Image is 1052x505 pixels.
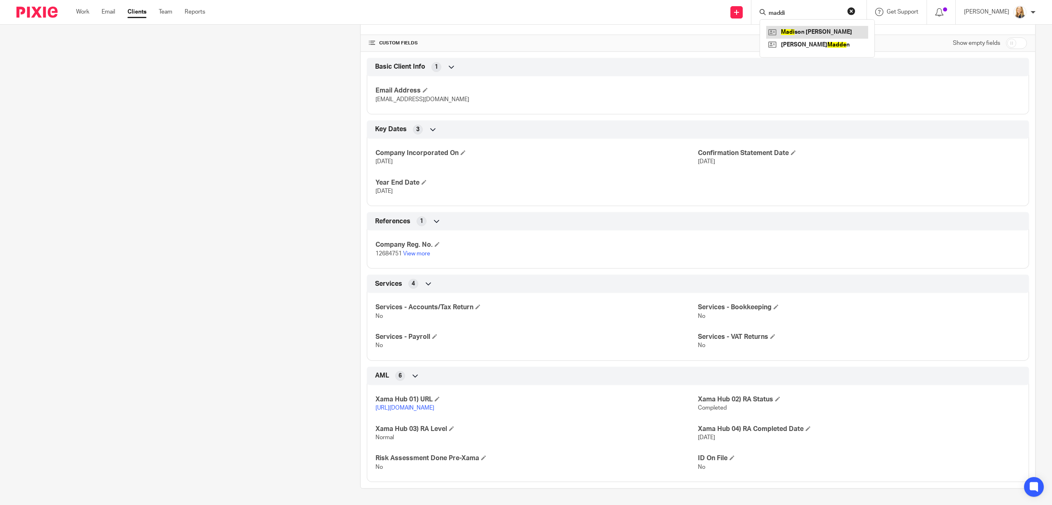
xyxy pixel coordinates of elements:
a: Team [159,8,172,16]
span: 4 [412,280,415,288]
a: Email [102,8,115,16]
h4: Company Incorporated On [375,149,698,158]
h4: Services - VAT Returns [698,333,1020,341]
h4: Year End Date [375,178,698,187]
img: Headshot%20White%20Background.jpg [1013,6,1027,19]
span: [DATE] [698,435,715,440]
span: [DATE] [698,159,715,164]
h4: Email Address [375,86,698,95]
span: 1 [435,63,438,71]
span: References [375,217,410,226]
h4: Company Reg. No. [375,241,698,249]
span: AML [375,371,389,380]
a: Clients [127,8,146,16]
span: Normal [375,435,394,440]
input: Search [768,10,842,17]
span: No [375,464,383,470]
label: Show empty fields [953,39,1000,47]
span: No [375,343,383,348]
span: Get Support [887,9,918,15]
span: No [375,313,383,319]
span: Services [375,280,402,288]
h4: Services - Accounts/Tax Return [375,303,698,312]
span: 1 [420,217,423,225]
h4: Risk Assessment Done Pre-Xama [375,454,698,463]
h4: Xama Hub 04) RA Completed Date [698,425,1020,433]
a: Work [76,8,89,16]
span: [DATE] [375,188,393,194]
h4: Services - Payroll [375,333,698,341]
h4: Xama Hub 01) URL [375,395,698,404]
span: No [698,313,705,319]
span: 6 [399,372,402,380]
h4: Confirmation Statement Date [698,149,1020,158]
span: Basic Client Info [375,63,425,71]
h4: Xama Hub 02) RA Status [698,395,1020,404]
span: Key Dates [375,125,407,134]
h4: CUSTOM FIELDS [369,40,698,46]
h4: Services - Bookkeeping [698,303,1020,312]
img: Pixie [16,7,58,18]
span: [DATE] [375,159,393,164]
a: Reports [185,8,205,16]
a: [URL][DOMAIN_NAME] [375,405,434,411]
span: 3 [416,125,419,134]
span: 12684751 [375,251,402,257]
span: Completed [698,405,727,411]
h4: Xama Hub 03) RA Level [375,425,698,433]
span: No [698,464,705,470]
span: No [698,343,705,348]
span: [EMAIL_ADDRESS][DOMAIN_NAME] [375,97,469,102]
h4: ID On File [698,454,1020,463]
button: Clear [847,7,855,15]
p: [PERSON_NAME] [964,8,1009,16]
a: View more [403,251,430,257]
